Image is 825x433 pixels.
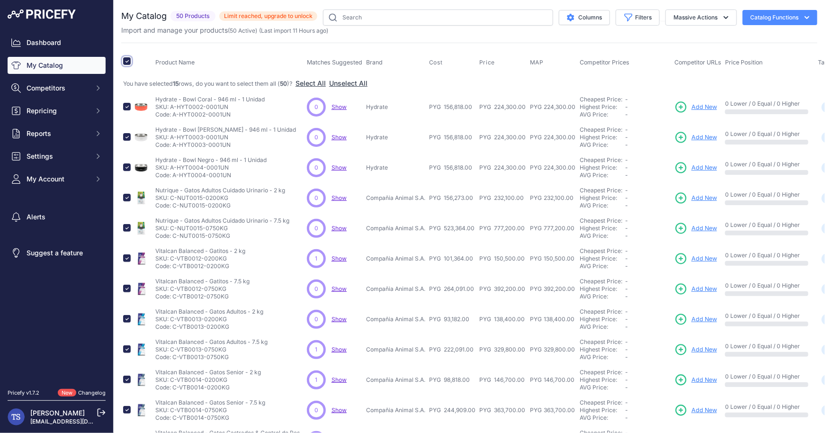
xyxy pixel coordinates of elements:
[691,285,717,294] span: Add New
[332,406,347,414] a: Show
[674,161,717,174] a: Add New
[58,389,76,397] span: New
[625,384,628,391] span: -
[30,418,129,425] a: [EMAIL_ADDRESS][DOMAIN_NAME]
[691,194,717,203] span: Add New
[228,27,257,34] span: ( )
[155,338,268,346] p: Vitalcan Balanced - Gatos Adultos - 7.5 kg
[155,225,289,232] p: SKU: C-NUT0015-0750KG
[332,194,347,201] span: Show
[8,208,106,226] a: Alerts
[155,406,265,414] p: SKU: C-VTB0014-0750KG
[674,373,717,387] a: Add New
[123,80,294,87] span: You have selected rows
[580,156,622,163] a: Cheapest Price:
[580,293,625,300] div: AVG Price:
[725,252,808,259] p: 0 Lower / 0 Equal / 0 Higher
[155,369,261,376] p: Vitalcan Balanced - Gatos Senior - 2 kg
[625,171,628,179] span: -
[429,346,474,353] span: PYG 222,091.00
[674,191,717,205] a: Add New
[429,59,442,66] span: Cost
[580,59,629,66] span: Competitor Prices
[155,255,245,262] p: SKU: C-VTB0012-0200KG
[429,285,474,292] span: PYG 264,091.00
[625,202,628,209] span: -
[625,293,628,300] span: -
[314,315,318,324] span: 0
[530,59,544,66] span: MAP
[429,59,444,66] button: Cost
[542,225,574,232] div: 777,200.00
[530,285,542,293] div: PYG
[479,376,525,383] span: PYG 146,700.00
[625,369,628,376] span: -
[366,225,425,232] p: Compañia Animal S.A.
[27,152,89,161] span: Settings
[580,134,625,141] div: Highest Price:
[280,80,287,87] strong: 50
[691,224,717,233] span: Add New
[479,194,524,201] span: PYG 232,100.00
[674,222,717,235] a: Add New
[121,9,167,23] h2: My Catalog
[665,9,737,26] button: Massive Actions
[479,59,495,66] span: Price
[674,100,717,114] a: Add New
[332,134,347,141] a: Show
[625,316,628,323] span: -
[429,406,475,414] span: PYG 244,909.00
[674,252,717,265] a: Add New
[542,316,574,323] div: 138,400.00
[479,346,525,353] span: PYG 329,800.00
[691,315,717,324] span: Add New
[78,389,106,396] a: Changelog
[691,254,717,263] span: Add New
[366,376,425,384] p: Compañia Animal S.A.
[625,278,628,285] span: -
[230,27,255,34] a: 50 Active
[580,353,625,361] div: AVG Price:
[332,376,347,383] a: Show
[625,156,628,163] span: -
[625,111,628,118] span: -
[8,125,106,142] button: Reports
[332,103,347,110] a: Show
[580,406,625,414] div: Highest Price:
[219,11,317,21] span: Limit reached, upgrade to unlock
[530,376,542,384] div: PYG
[725,403,808,411] p: 0 Lower / 0 Equal / 0 Higher
[155,308,263,316] p: Vitalcan Balanced - Gatos Adultos - 2 kg
[625,225,628,232] span: -
[27,129,89,138] span: Reports
[580,202,625,209] div: AVG Price:
[315,254,318,263] span: 1
[625,247,628,254] span: -
[580,369,622,376] a: Cheapest Price:
[332,255,347,262] a: Show
[580,164,625,171] div: Highest Price:
[625,96,628,103] span: -
[366,406,425,414] p: Compañia Animal S.A.
[580,384,625,391] div: AVG Price:
[155,164,267,171] p: SKU: A-HYT0004-0001UN
[332,316,347,323] a: Show
[530,316,542,323] div: PYG
[625,141,628,148] span: -
[625,406,628,414] span: -
[725,161,808,168] p: 0 Lower / 0 Equal / 0 Higher
[429,194,473,201] span: PYG 156,273.00
[173,80,179,87] strong: 15
[559,10,610,25] button: Columns
[332,225,347,232] a: Show
[580,316,625,323] div: Highest Price:
[580,376,625,384] div: Highest Price:
[429,164,472,171] span: PYG 156,818.00
[530,134,542,141] div: PYG
[155,171,267,179] p: Code: A-HYT0004-0001UN
[479,134,526,141] span: PYG 224,300.00
[625,323,628,330] span: -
